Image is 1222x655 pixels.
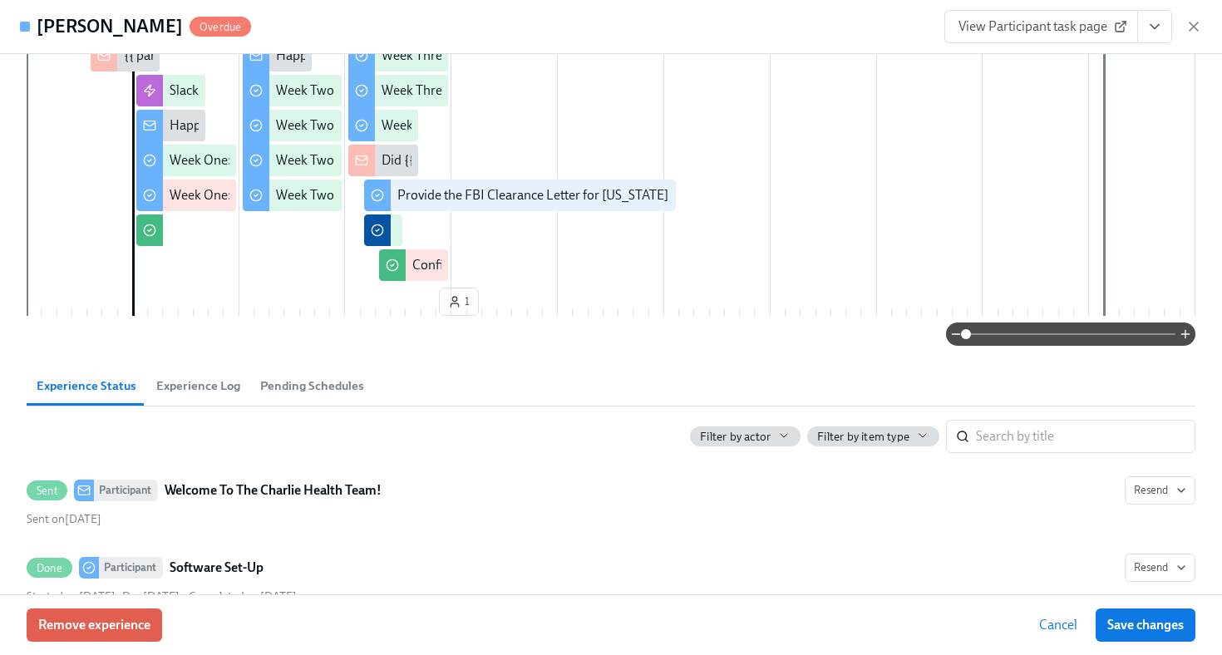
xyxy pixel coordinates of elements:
[27,512,101,526] span: Friday, September 5th 2025, 10:11 am
[690,426,801,446] button: Filter by actor
[944,10,1138,43] a: View Participant task page
[27,485,67,497] span: Sent
[260,377,364,396] span: Pending Schedules
[382,116,728,135] div: Week Three: Final Onboarding Tasks (~1.5 hours to complete)
[1107,617,1184,633] span: Save changes
[170,151,554,170] div: Week One: Welcome To Charlie Health Tasks! (~3 hours to complete)
[94,480,158,501] div: Participant
[1125,554,1195,582] button: DoneParticipantSoftware Set-UpStarted on[DATE] •Due[DATE] • Completed on[DATE]CompletedConfirm I ...
[382,47,830,65] div: Week Three: Cultural Competence & Special Populations (~3 hours to complete)
[817,429,909,445] span: Filter by item type
[958,18,1124,35] span: View Participant task page
[37,14,183,39] h4: [PERSON_NAME]
[700,429,771,445] span: Filter by actor
[170,186,530,204] div: Week One: Essential Compliance Tasks (~6.5 hours to complete)
[276,186,639,204] div: Week Two: Compliance Crisis Response (~1.5 hours to complete)
[439,288,479,316] button: 1
[189,589,297,603] span: Friday, September 12th 2025, 1:29 pm
[122,589,180,603] span: Tuesday, September 9th 2025, 9:00 am
[1096,608,1195,642] button: Save changes
[276,151,573,170] div: Week Two: Core Processes (~1.25 hours to complete)
[976,420,1195,453] input: Search by title
[27,608,162,642] button: Remove experience
[276,116,599,135] div: Week Two: Get To Know Your Role (~4 hours to complete)
[382,151,696,170] div: Did {{ participant.fullName }} Schedule A Meet & Greet?
[170,116,264,135] div: Happy First Day!
[170,81,239,100] div: Slack Invites
[397,186,668,204] div: Provide the FBI Clearance Letter for [US_STATE]
[165,480,382,500] strong: Welcome To The Charlie Health Team!
[1134,482,1186,499] span: Resend
[412,256,559,274] div: Confirm HRC Compliance
[382,81,815,100] div: Week Three: Ethics, Conduct, & Legal Responsibilities (~5 hours to complete)
[170,558,264,578] strong: Software Set-Up
[276,47,378,65] div: Happy Week Two!
[1027,608,1089,642] button: Cancel
[807,426,939,446] button: Filter by item type
[27,562,72,574] span: Done
[1137,10,1172,43] button: View task page
[448,293,470,310] span: 1
[99,557,163,579] div: Participant
[27,589,297,604] div: • •
[1125,476,1195,505] button: SentParticipantWelcome To The Charlie Health Team!Sent on[DATE]
[1134,559,1186,576] span: Resend
[38,617,150,633] span: Remove experience
[276,81,535,100] div: Week Two: Core Compliance Tasks (~ 4 hours)
[27,589,116,603] span: Friday, September 5th 2025, 10:11 am
[1039,617,1077,633] span: Cancel
[124,47,402,65] div: {{ participant.fullName }} has started onboarding
[156,377,240,396] span: Experience Log
[37,377,136,396] span: Experience Status
[190,21,251,33] span: Overdue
